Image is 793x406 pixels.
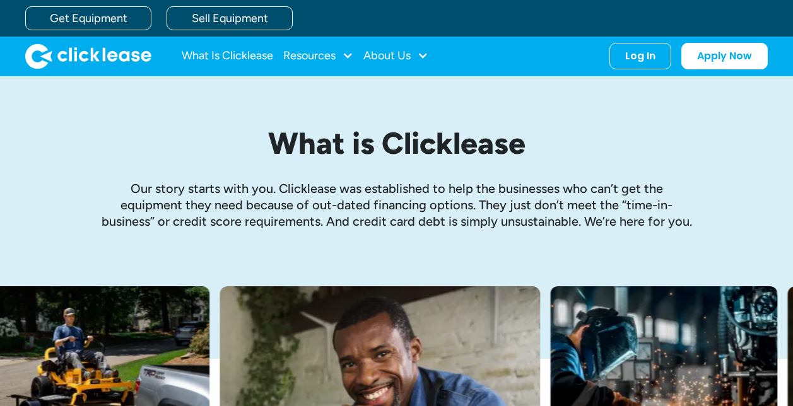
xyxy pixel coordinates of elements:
[625,50,655,62] div: Log In
[25,43,151,69] a: home
[100,180,693,229] p: Our story starts with you. Clicklease was established to help the businesses who can’t get the eq...
[25,43,151,69] img: Clicklease logo
[363,43,428,69] div: About Us
[25,6,151,30] a: Get Equipment
[283,43,353,69] div: Resources
[182,43,273,69] a: What Is Clicklease
[100,127,693,160] h1: What is Clicklease
[681,43,768,69] a: Apply Now
[167,6,293,30] a: Sell Equipment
